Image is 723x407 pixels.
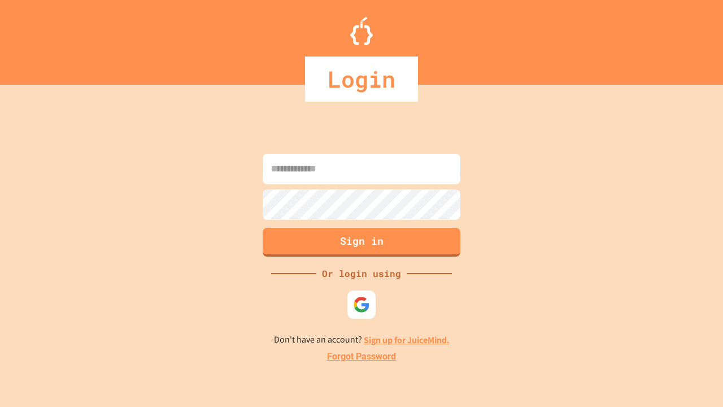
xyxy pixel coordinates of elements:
[364,334,450,346] a: Sign up for JuiceMind.
[316,267,407,280] div: Or login using
[327,350,396,363] a: Forgot Password
[274,333,450,347] p: Don't have an account?
[353,296,370,313] img: google-icon.svg
[305,57,418,102] div: Login
[350,17,373,45] img: Logo.svg
[263,228,460,257] button: Sign in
